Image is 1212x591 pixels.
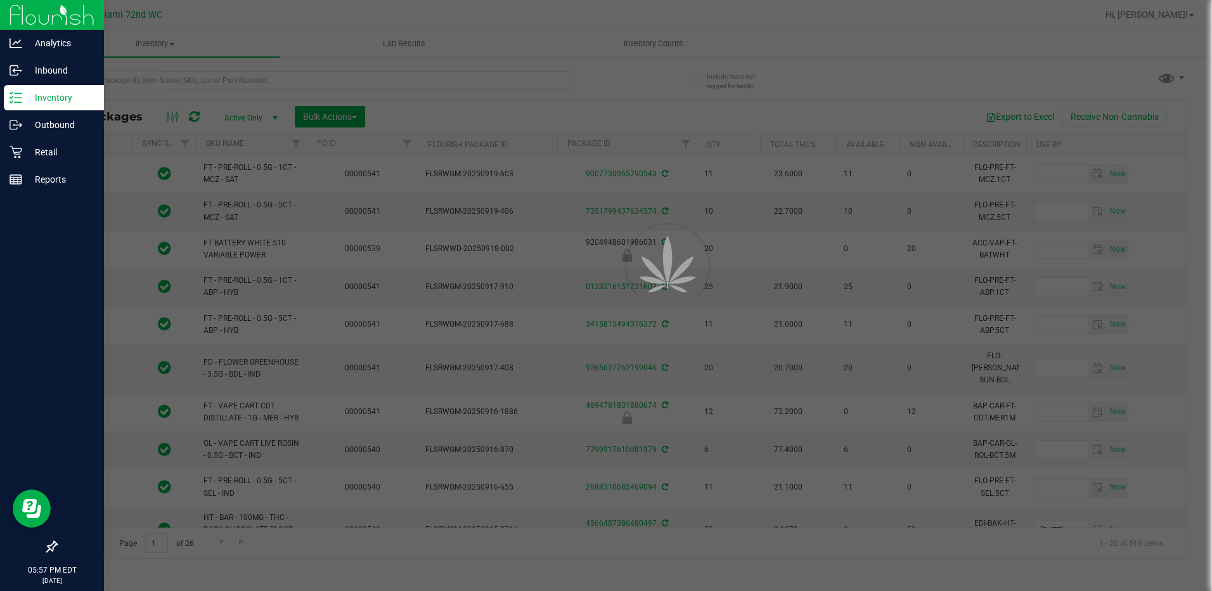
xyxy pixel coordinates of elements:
[10,37,22,49] inline-svg: Analytics
[22,145,98,160] p: Retail
[10,119,22,131] inline-svg: Outbound
[6,564,98,576] p: 05:57 PM EDT
[22,117,98,133] p: Outbound
[13,490,51,528] iframe: Resource center
[10,64,22,77] inline-svg: Inbound
[10,173,22,186] inline-svg: Reports
[22,36,98,51] p: Analytics
[22,63,98,78] p: Inbound
[6,576,98,585] p: [DATE]
[10,91,22,104] inline-svg: Inventory
[22,90,98,105] p: Inventory
[10,146,22,159] inline-svg: Retail
[22,172,98,187] p: Reports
